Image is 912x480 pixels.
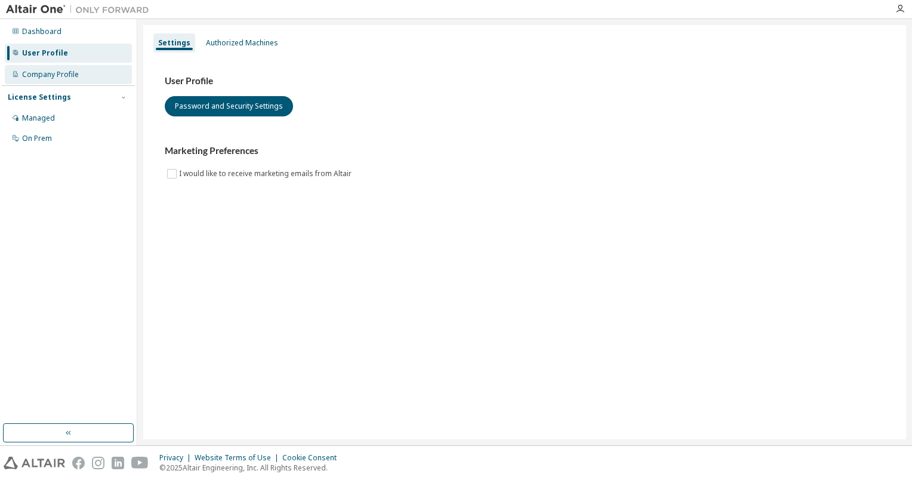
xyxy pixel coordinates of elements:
[159,453,195,463] div: Privacy
[72,457,85,469] img: facebook.svg
[6,4,155,16] img: Altair One
[8,93,71,102] div: License Settings
[4,457,65,469] img: altair_logo.svg
[22,48,68,58] div: User Profile
[92,457,104,469] img: instagram.svg
[282,453,344,463] div: Cookie Consent
[112,457,124,469] img: linkedin.svg
[22,134,52,143] div: On Prem
[22,27,61,36] div: Dashboard
[165,96,293,116] button: Password and Security Settings
[165,75,885,87] h3: User Profile
[206,38,278,48] div: Authorized Machines
[165,145,885,157] h3: Marketing Preferences
[179,167,354,181] label: I would like to receive marketing emails from Altair
[131,457,149,469] img: youtube.svg
[195,453,282,463] div: Website Terms of Use
[159,463,344,473] p: © 2025 Altair Engineering, Inc. All Rights Reserved.
[158,38,190,48] div: Settings
[22,113,55,123] div: Managed
[22,70,79,79] div: Company Profile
